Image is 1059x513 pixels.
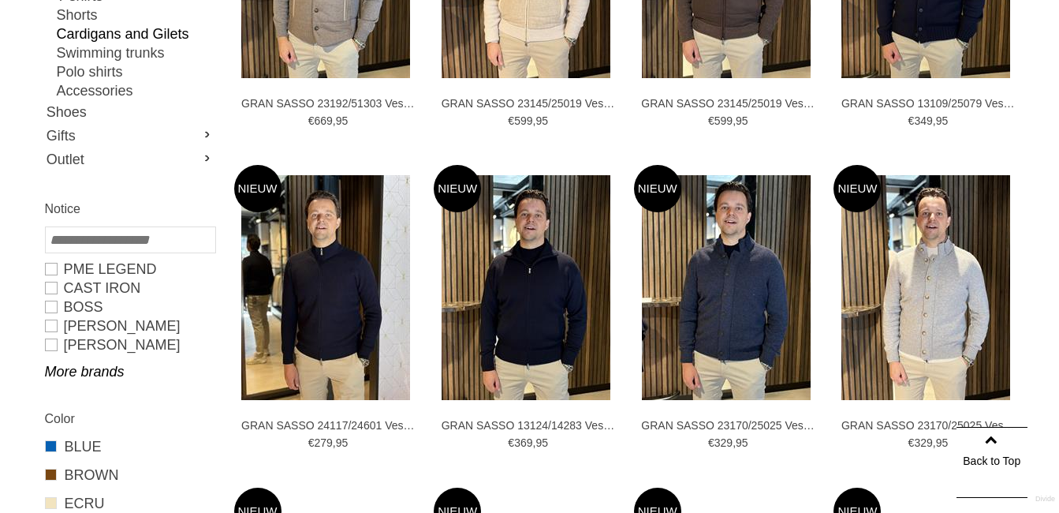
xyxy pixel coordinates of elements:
[45,316,214,335] a: [PERSON_NAME]
[308,114,315,127] span: €
[45,298,214,316] a: BOSS
[535,114,548,127] span: 95
[933,436,936,449] span: ,
[641,96,815,110] a: GRAN SASSO 23145/25019 Vests and Waistcoats
[45,362,214,381] a: More brands
[442,96,615,110] a: GRAN SASSO 23145/25019 Vests and Waistcoats
[336,436,349,449] span: 95
[65,496,105,511] font: ECRU
[936,114,949,127] span: 95
[57,62,214,81] a: Polo shirts
[241,96,415,110] a: GRAN SASSO 23192/51303 Vests and Gilets
[736,436,748,449] span: 95
[508,114,514,127] span: €
[733,114,736,127] span: ,
[514,114,532,127] span: 599
[241,418,415,432] a: GRAN SASSO 24117/24601 Vests and Waistcoats
[45,260,214,279] a: PME LEGEND
[714,436,733,449] span: 329
[45,279,214,298] a: CAST IRON
[708,436,714,449] span: €
[442,175,610,400] img: GRAN SASSO 13124/14283 Vests and Waistcoats
[642,175,811,400] img: GRAN SASSO 23170/25025 Vests and Waistcoats
[314,436,332,449] span: 279
[508,436,514,449] span: €
[936,436,949,449] span: 95
[308,436,315,449] span: €
[641,418,815,432] a: GRAN SASSO 23170/25025 Vests and Waistcoats
[65,439,102,455] font: BLUE
[45,335,214,354] a: [PERSON_NAME]
[933,114,936,127] span: ,
[532,436,535,449] span: ,
[908,436,915,449] span: €
[908,114,915,127] span: €
[45,124,214,148] a: Gifts
[514,436,532,449] span: 369
[736,114,748,127] span: 95
[535,436,548,449] span: 95
[733,436,736,449] span: ,
[1035,489,1055,509] a: Divide
[45,364,125,380] font: More brands
[841,96,1015,110] a: GRAN SASSO 13109/25079 Vests and Waistcoats
[708,114,714,127] span: €
[333,114,336,127] span: ,
[314,114,332,127] span: 669
[914,114,932,127] span: 349
[57,6,214,24] a: Shorts
[914,436,932,449] span: 329
[45,409,214,429] h2: Color
[714,114,733,127] span: 599
[841,418,1015,432] a: GRAN SASSO 23170/25025 Vests and Waistcoats
[57,81,214,100] a: Accessories
[442,418,615,432] a: GRAN SASSO 13124/14283 Vests and Waistcoats
[57,24,214,43] a: Cardigans and Gilets
[45,436,214,457] a: BLUE
[57,43,214,62] a: Swimming trunks
[532,114,535,127] span: ,
[45,100,214,124] a: Shoes
[45,465,214,485] a: BROWN
[65,467,119,483] font: BROWN
[45,199,214,219] h2: Notice
[45,148,214,171] a: Outlet
[956,427,1027,498] a: Back to Top
[336,114,349,127] span: 95
[333,436,336,449] span: ,
[241,175,410,400] img: GRAN SASSO 24117/24601 Vests and Waistcoats
[841,175,1010,400] img: GRAN SASSO 23170/25025 Vests and Waistcoats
